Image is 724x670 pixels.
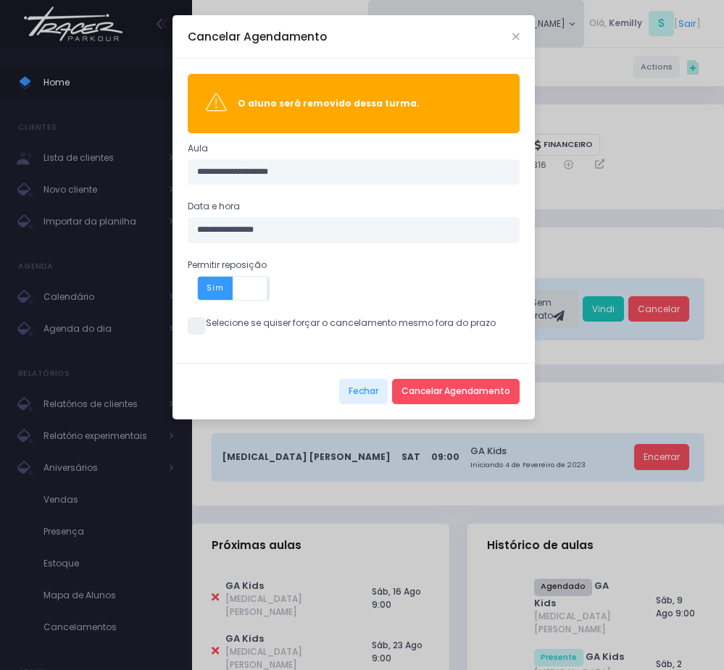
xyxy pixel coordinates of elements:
button: Close [512,33,520,41]
label: Permitir reposição [188,259,267,272]
div: O aluno será removido dessa turma. [238,97,502,110]
button: Fechar [339,379,388,405]
span: Sim [198,277,233,300]
label: Aula [188,142,208,155]
label: Data e hora [188,200,240,213]
label: Selecione se quiser forçar o cancelamento mesmo fora do prazo [188,317,496,330]
h5: Cancelar Agendamento [188,28,327,45]
button: Cancelar Agendamento [392,379,520,405]
span: Não [267,277,304,300]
